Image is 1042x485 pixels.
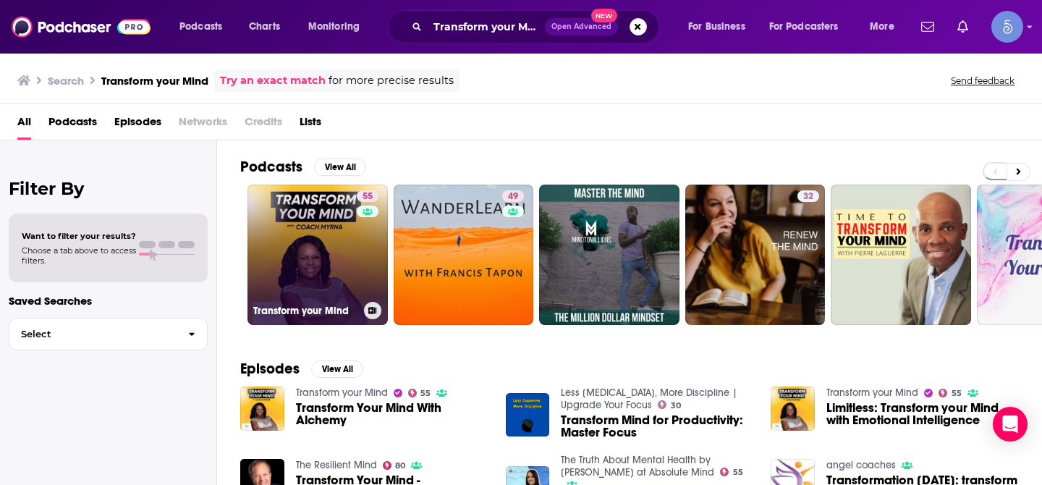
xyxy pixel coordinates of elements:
button: open menu [760,15,860,38]
span: 30 [671,402,681,409]
button: Open AdvancedNew [545,18,618,35]
div: Search podcasts, credits, & more... [402,10,673,43]
button: Show profile menu [991,11,1023,43]
span: 55 [363,190,373,204]
a: EpisodesView All [240,360,363,378]
img: User Profile [991,11,1023,43]
a: 30 [658,400,681,409]
a: 55 [408,389,431,397]
span: 32 [803,190,813,204]
button: open menu [169,15,241,38]
span: More [870,17,894,37]
span: Credits [245,110,282,140]
a: 32 [685,185,826,325]
h3: Transform your Mind [253,305,358,317]
a: Limitless: Transform your Mind with Emotional Intelligence [826,402,1019,426]
a: The Truth About Mental Health by Paula Sweet at Absolute Mind [561,454,714,478]
img: Limitless: Transform your Mind with Emotional Intelligence [771,387,815,431]
a: Try an exact match [220,72,326,89]
h2: Episodes [240,360,300,378]
h3: Search [48,74,84,88]
span: Choose a tab above to access filters. [22,245,136,266]
span: Podcasts [179,17,222,37]
span: Logged in as Spiral5-G1 [991,11,1023,43]
a: Lists [300,110,321,140]
a: PodcastsView All [240,158,366,176]
span: For Podcasters [769,17,839,37]
a: 32 [797,190,819,202]
a: 49 [394,185,534,325]
span: For Business [688,17,745,37]
span: Select [9,329,177,339]
a: 55 [357,190,378,202]
button: open menu [298,15,378,38]
a: 49 [502,190,524,202]
a: Transform your Mind [826,387,918,399]
a: angel coaches [826,459,896,471]
a: Show notifications dropdown [915,14,940,39]
a: Podcasts [48,110,97,140]
a: Show notifications dropdown [952,14,974,39]
span: Open Advanced [551,23,611,30]
a: 55 [939,389,962,397]
a: Episodes [114,110,161,140]
a: 55Transform your Mind [247,185,388,325]
a: Less Dopamine, More Discipline | Upgrade Your Focus [561,387,737,411]
span: Want to filter your results? [22,231,136,241]
span: 49 [508,190,518,204]
a: 55 [720,468,743,476]
img: Transform Mind for Productivity: Master Focus [506,393,550,437]
button: View All [314,159,366,176]
h2: Podcasts [240,158,302,176]
input: Search podcasts, credits, & more... [428,15,545,38]
p: Saved Searches [9,294,208,308]
span: 55 [733,469,743,476]
span: 55 [420,390,431,397]
span: Charts [249,17,280,37]
button: View All [311,360,363,378]
button: Select [9,318,208,350]
span: 80 [395,463,405,469]
span: for more precise results [329,72,454,89]
button: open menu [678,15,763,38]
h2: Filter By [9,178,208,199]
span: New [591,9,617,22]
span: 55 [952,390,962,397]
a: Transform your Mind [296,387,388,399]
span: Monitoring [308,17,360,37]
h3: Transform your Mind [101,74,208,88]
span: Networks [179,110,227,140]
button: open menu [860,15,912,38]
button: Send feedback [946,75,1019,87]
div: Open Intercom Messenger [993,407,1028,442]
a: Transform Your Mind With Alchemy [296,402,488,426]
a: Charts [240,15,289,38]
a: All [17,110,31,140]
a: The Resilient Mind [296,459,377,471]
a: 80 [383,461,406,470]
img: Podchaser - Follow, Share and Rate Podcasts [12,13,151,41]
a: Transform Mind for Productivity: Master Focus [561,414,753,439]
img: Transform Your Mind With Alchemy [240,387,284,431]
